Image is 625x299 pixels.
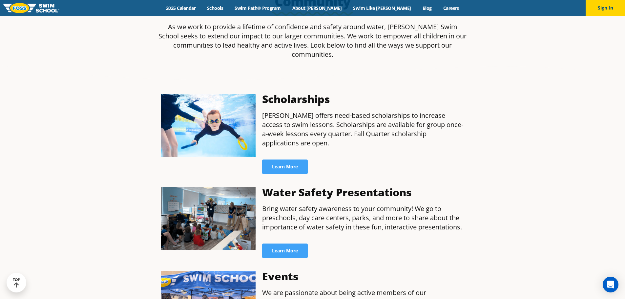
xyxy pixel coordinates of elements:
a: Schools [201,5,229,11]
a: Careers [437,5,465,11]
span: Learn More [272,164,298,169]
a: 2025 Calendar [160,5,201,11]
div: TOP [13,278,20,288]
p: As we work to provide a lifetime of confidence and safety around water, [PERSON_NAME] Swim School... [158,22,468,59]
h3: Scholarships [262,94,464,104]
a: Learn More [262,244,308,258]
span: Learn More [272,248,298,253]
a: Swim Path® Program [229,5,286,11]
h3: Water Safety Presentations [262,187,464,198]
p: Bring water safety awareness to your community! We go to preschools, day care centers, parks, and... [262,204,464,232]
a: Swim Like [PERSON_NAME] [347,5,417,11]
a: Learn More [262,160,308,174]
a: About [PERSON_NAME] [286,5,347,11]
img: FOSS Swim School Logo [3,3,59,13]
h3: Events [262,271,464,282]
a: Blog [417,5,437,11]
div: Open Intercom Messenger [603,277,618,292]
p: [PERSON_NAME] offers need-based scholarships to increase access to swim lessons. Scholarships are... [262,111,464,148]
